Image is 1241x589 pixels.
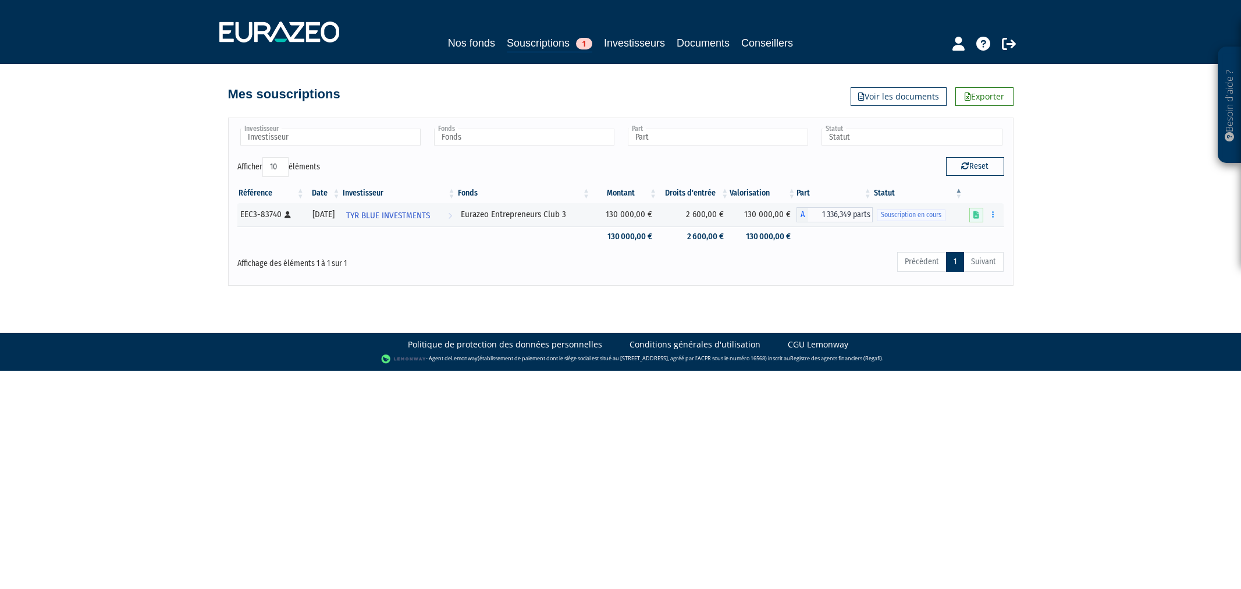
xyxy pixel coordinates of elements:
[576,38,592,49] span: 1
[448,205,452,226] i: Voir l'investisseur
[346,205,430,226] span: TYR BLUE INVESTMENTS
[955,87,1014,106] a: Exporter
[873,183,964,203] th: Statut : activer pour trier la colonne par ordre d&eacute;croissant
[237,251,547,269] div: Affichage des éléments 1 à 1 sur 1
[591,203,658,226] td: 130 000,00 €
[796,207,808,222] span: A
[730,203,796,226] td: 130 000,00 €
[285,211,291,218] i: [Français] Personne physique
[946,157,1004,176] button: Reset
[507,35,592,53] a: Souscriptions1
[342,203,457,226] a: TYR BLUE INVESTMENTS
[796,183,872,203] th: Part: activer pour trier la colonne par ordre croissant
[630,339,760,350] a: Conditions générales d'utilisation
[730,183,796,203] th: Valorisation: activer pour trier la colonne par ordre croissant
[851,87,947,106] a: Voir les documents
[741,35,793,51] a: Conseillers
[451,354,478,362] a: Lemonway
[240,208,301,221] div: EEC3-83740
[237,183,305,203] th: Référence : activer pour trier la colonne par ordre croissant
[381,353,426,365] img: logo-lemonway.png
[788,339,848,350] a: CGU Lemonway
[310,208,337,221] div: [DATE]
[1223,53,1236,158] p: Besoin d'aide ?
[262,157,289,177] select: Afficheréléments
[305,183,342,203] th: Date: activer pour trier la colonne par ordre croissant
[237,157,320,177] label: Afficher éléments
[677,35,730,51] a: Documents
[946,252,964,272] a: 1
[730,226,796,247] td: 130 000,00 €
[591,183,658,203] th: Montant: activer pour trier la colonne par ordre croissant
[658,226,730,247] td: 2 600,00 €
[12,353,1229,365] div: - Agent de (établissement de paiement dont le siège social est situé au [STREET_ADDRESS], agréé p...
[808,207,872,222] span: 1 336,349 parts
[591,226,658,247] td: 130 000,00 €
[457,183,591,203] th: Fonds: activer pour trier la colonne par ordre croissant
[790,354,882,362] a: Registre des agents financiers (Regafi)
[219,22,339,42] img: 1732889491-logotype_eurazeo_blanc_rvb.png
[658,203,730,226] td: 2 600,00 €
[342,183,457,203] th: Investisseur: activer pour trier la colonne par ordre croissant
[796,207,872,222] div: A - Eurazeo Entrepreneurs Club 3
[877,210,945,221] span: Souscription en cours
[228,87,340,101] h4: Mes souscriptions
[658,183,730,203] th: Droits d'entrée: activer pour trier la colonne par ordre croissant
[461,208,587,221] div: Eurazeo Entrepreneurs Club 3
[448,35,495,51] a: Nos fonds
[408,339,602,350] a: Politique de protection des données personnelles
[604,35,665,51] a: Investisseurs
